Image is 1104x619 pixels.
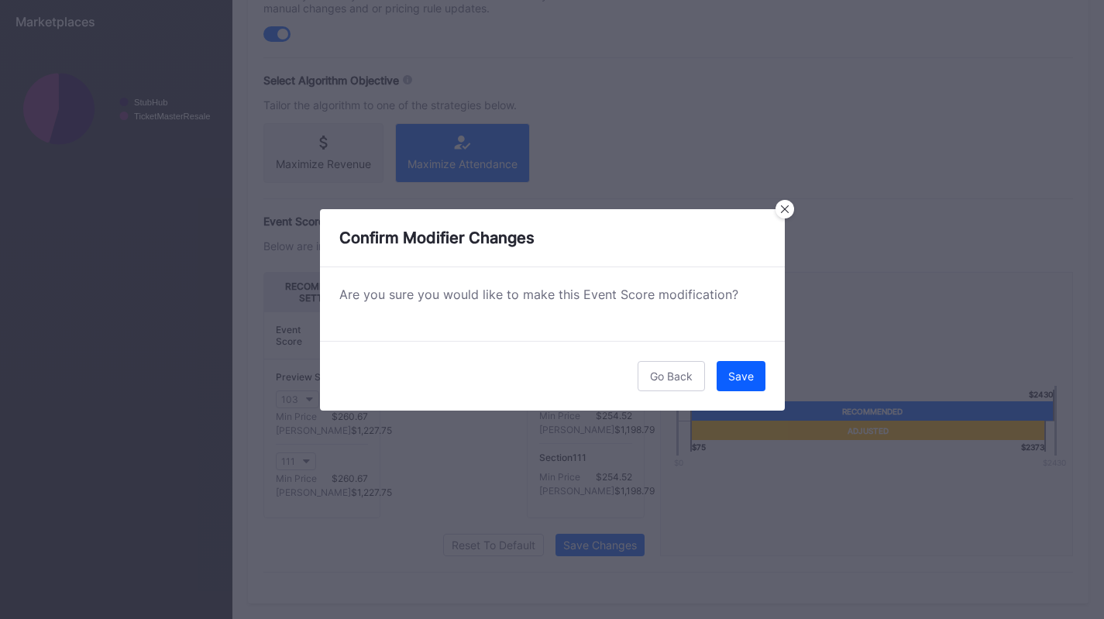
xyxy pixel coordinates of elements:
div: Save [728,370,754,383]
div: Go Back [650,370,693,383]
button: Go Back [638,361,705,391]
div: Are you sure you would like to make this Event Score modification? [339,287,765,302]
button: Save [717,361,765,391]
div: Confirm Modifier Changes [320,209,785,267]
